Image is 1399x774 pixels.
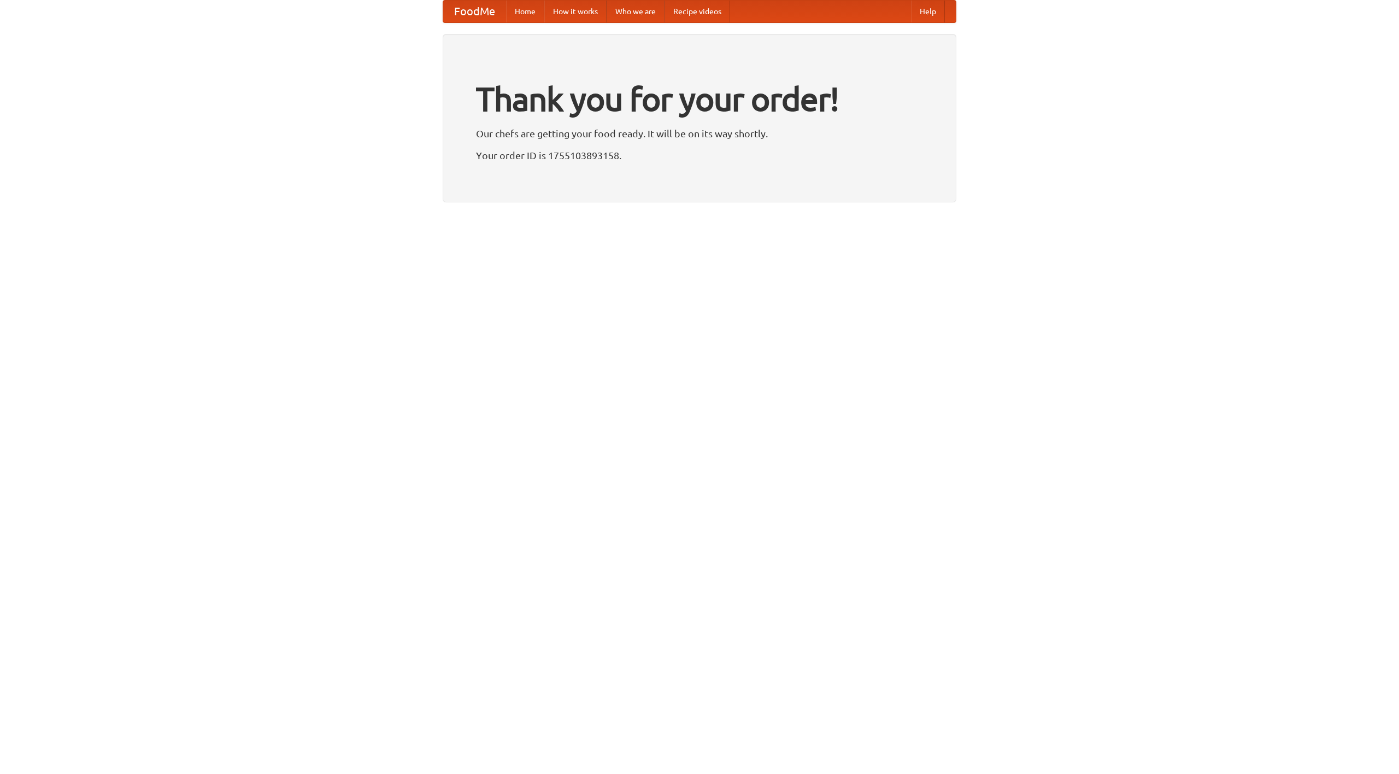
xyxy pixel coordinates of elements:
a: Home [506,1,544,22]
a: Recipe videos [665,1,730,22]
a: Who we are [607,1,665,22]
a: How it works [544,1,607,22]
a: Help [911,1,945,22]
a: FoodMe [443,1,506,22]
p: Your order ID is 1755103893158. [476,147,923,164]
p: Our chefs are getting your food ready. It will be on its way shortly. [476,125,923,142]
h1: Thank you for your order! [476,73,923,125]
